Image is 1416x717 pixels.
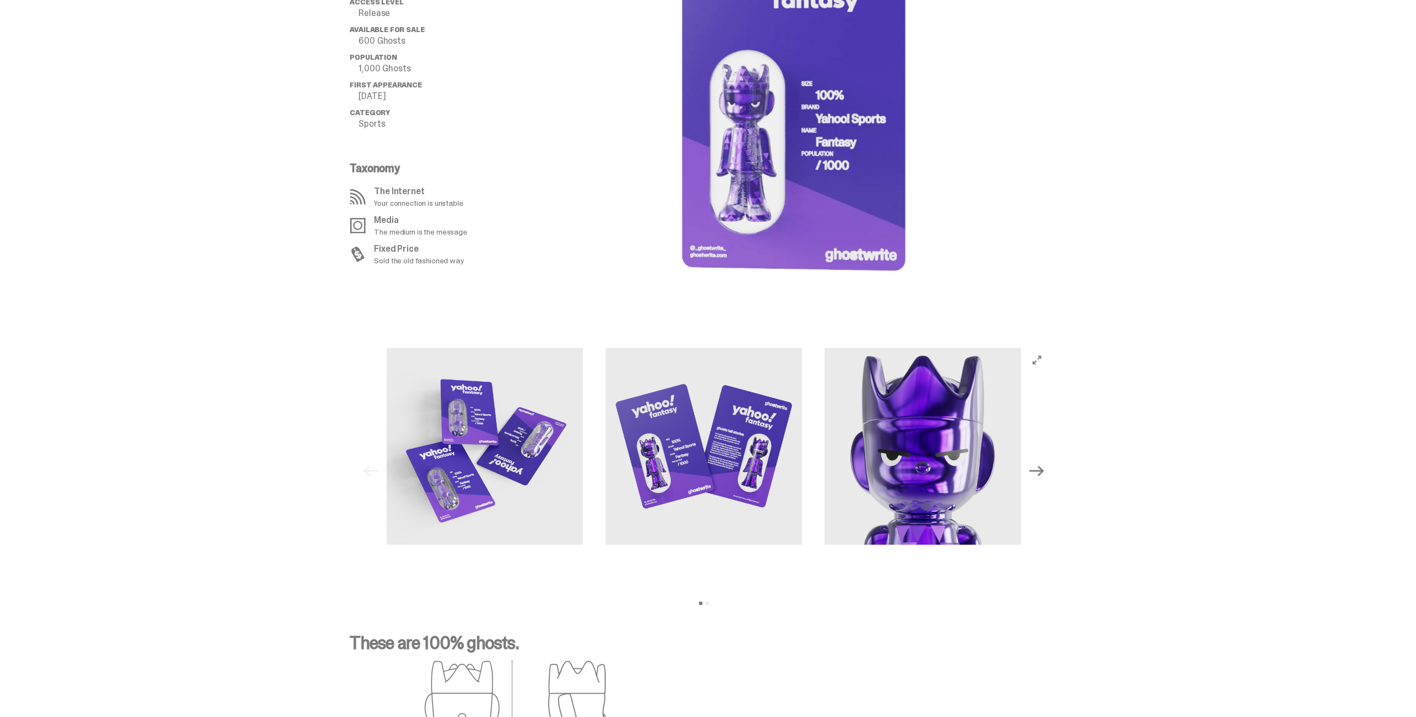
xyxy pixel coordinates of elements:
button: View full-screen [1030,354,1044,367]
p: Release [359,9,527,18]
p: Taxonomy [350,163,520,174]
p: The Internet [374,187,464,196]
button: Next [1025,459,1049,483]
p: Media [374,216,468,225]
img: Yahoo-MG-3.png [825,348,1022,545]
p: [DATE] [359,92,527,101]
img: Yahoo-MG-1.png [387,348,584,545]
span: Available for Sale [350,25,425,34]
span: Population [350,53,397,62]
p: Sports [359,119,527,128]
button: View slide 2 [706,602,709,605]
span: First Appearance [350,80,422,90]
p: Your connection is unstable [374,199,464,207]
button: View slide 1 [699,602,702,605]
p: These are 100% ghosts. [350,634,1058,661]
p: 1,000 Ghosts [359,64,527,73]
img: Yahoo-MG-2.png [606,348,803,545]
p: Sold the old fashioned way [374,257,464,264]
span: Category [350,108,391,117]
p: The medium is the message [374,228,468,236]
p: Fixed Price [374,245,464,253]
p: 600 Ghosts [359,37,527,45]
